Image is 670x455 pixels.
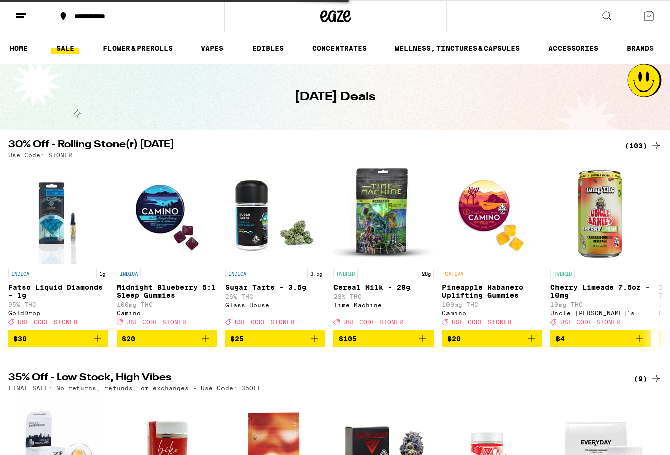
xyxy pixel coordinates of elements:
span: USE CODE STONER [560,319,620,325]
p: Pineapple Habanero Uplifting Gummies [442,283,542,299]
a: Open page for Midnight Blueberry 5:1 Sleep Gummies from Camino [117,163,217,330]
p: 100mg THC [442,301,542,308]
a: VAPES [196,42,229,54]
span: USE CODE STONER [343,319,403,325]
p: Sugar Tarts - 3.5g [225,283,325,291]
span: $25 [230,335,244,343]
p: INDICA [8,269,32,278]
a: EDIBLES [247,42,289,54]
div: GoldDrop [8,310,108,316]
img: Uncle Arnie's - Cherry Limeade 7.5oz - 10mg [550,163,651,264]
span: $4 [555,335,565,343]
p: INDICA [225,269,249,278]
img: Camino - Midnight Blueberry 5:1 Sleep Gummies [117,163,217,264]
p: FINAL SALE: No returns, refunds, or exchanges - Use Code: 35OFF [8,385,261,391]
p: 100mg THC [117,301,217,308]
button: Add to bag [333,330,434,347]
span: USE CODE STONER [18,319,78,325]
p: 1g [96,269,108,278]
a: SALE [51,42,79,54]
p: 95% THC [8,301,108,308]
p: Cherry Limeade 7.5oz - 10mg [550,283,651,299]
button: Add to bag [117,330,217,347]
p: 10mg THC [550,301,651,308]
button: Add to bag [550,330,651,347]
img: Camino - Pineapple Habanero Uplifting Gummies [442,163,542,264]
p: INDICA [117,269,141,278]
a: Open page for Sugar Tarts - 3.5g from Glass House [225,163,325,330]
a: (103) [625,140,662,152]
h2: 30% Off - Rolling Stone(r) [DATE] [8,140,613,152]
a: FLOWER & PREROLLS [98,42,178,54]
p: 26% THC [225,293,325,300]
p: SATIVA [442,269,466,278]
div: Glass House [225,302,325,308]
a: ACCESSORIES [543,42,603,54]
p: Cereal Milk - 28g [333,283,434,291]
a: HOME [5,42,33,54]
button: Add to bag [8,330,108,347]
span: $30 [13,335,27,343]
a: Open page for Cherry Limeade 7.5oz - 10mg from Uncle Arnie's [550,163,651,330]
p: Fatso Liquid Diamonds - 1g [8,283,108,299]
img: Glass House - Sugar Tarts - 3.5g [225,163,325,264]
div: Uncle [PERSON_NAME]'s [550,310,651,316]
a: CONCENTRATES [307,42,372,54]
div: Time Machine [333,302,434,308]
span: Hi. Need any help? [6,7,72,15]
a: (9) [634,373,662,385]
div: Camino [117,310,217,316]
a: Open page for Cereal Milk - 28g from Time Machine [333,163,434,330]
p: HYBRID [550,269,575,278]
h2: 35% Off - Low Stock, High Vibes [8,373,613,385]
h1: [DATE] Deals [295,88,375,106]
span: $20 [447,335,461,343]
img: GoldDrop - Fatso Liquid Diamonds - 1g [18,163,98,264]
a: WELLNESS, TINCTURES & CAPSULES [390,42,525,54]
p: HYBRID [333,269,358,278]
a: BRANDS [622,42,659,54]
div: Camino [442,310,542,316]
a: Open page for Fatso Liquid Diamonds - 1g from GoldDrop [8,163,108,330]
button: Add to bag [225,330,325,347]
p: Midnight Blueberry 5:1 Sleep Gummies [117,283,217,299]
span: $105 [339,335,357,343]
button: Add to bag [442,330,542,347]
span: USE CODE STONER [126,319,186,325]
p: 28g [419,269,434,278]
a: Open page for Pineapple Habanero Uplifting Gummies from Camino [442,163,542,330]
p: 3.5g [307,269,325,278]
p: Use Code: STONER [8,152,72,158]
span: $20 [122,335,135,343]
p: 23% THC [333,293,434,300]
span: USE CODE STONER [452,319,512,325]
img: Time Machine - Cereal Milk - 28g [333,163,434,264]
span: USE CODE STONER [235,319,295,325]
